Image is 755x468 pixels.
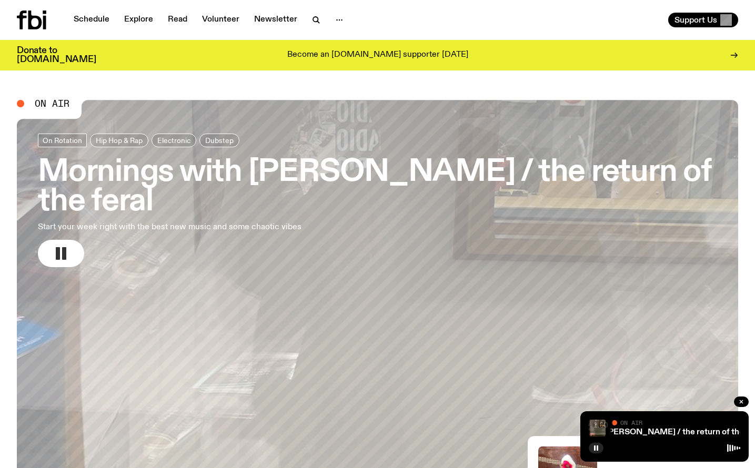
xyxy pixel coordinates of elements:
a: Electronic [152,134,196,147]
a: Read [162,13,194,27]
a: On Rotation [38,134,87,147]
span: On Air [35,99,69,108]
a: Explore [118,13,159,27]
a: Newsletter [248,13,304,27]
p: Start your week right with the best new music and some chaotic vibes [38,221,307,233]
span: On Air [620,419,642,426]
button: Support Us [668,13,738,27]
p: Become an [DOMAIN_NAME] supporter [DATE] [287,50,468,60]
h3: Mornings with [PERSON_NAME] / the return of the feral [38,158,717,217]
span: Electronic [157,136,190,144]
a: Hip Hop & Rap [90,134,148,147]
span: Dubstep [205,136,234,144]
a: Volunteer [196,13,246,27]
span: On Rotation [43,136,82,144]
span: Support Us [675,15,717,25]
a: Dubstep [199,134,239,147]
h3: Donate to [DOMAIN_NAME] [17,46,96,64]
a: Mornings with [PERSON_NAME] / the return of the feralStart your week right with the best new musi... [38,134,717,267]
span: Hip Hop & Rap [96,136,143,144]
a: Schedule [67,13,116,27]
